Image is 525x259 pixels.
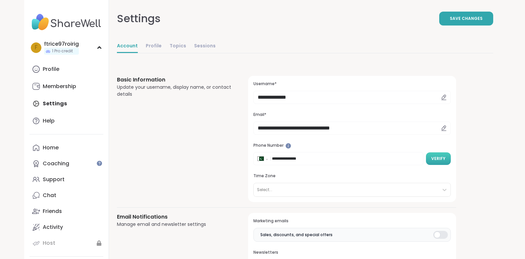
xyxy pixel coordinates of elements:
div: Membership [43,83,76,90]
span: Verify [431,156,446,162]
h3: Email* [253,112,450,118]
div: Chat [43,192,56,199]
div: Manage email and newsletter settings [117,221,233,228]
iframe: Spotlight [286,143,291,149]
span: Save Changes [450,16,483,22]
div: Home [43,144,59,151]
div: Support [43,176,65,183]
div: Profile [43,66,59,73]
span: 1 Pro credit [52,48,73,54]
h3: Marketing emails [253,218,450,224]
div: Host [43,239,55,247]
a: Account [117,40,138,53]
a: Topics [170,40,186,53]
iframe: Spotlight [97,161,102,166]
button: Save Changes [439,12,493,26]
h3: Username* [253,81,450,87]
a: Support [29,172,103,187]
h3: Basic Information [117,76,233,84]
button: Verify [426,152,451,165]
a: Chat [29,187,103,203]
h3: Time Zone [253,173,450,179]
a: Home [29,140,103,156]
a: Membership [29,78,103,94]
span: Sales, discounts, and special offers [260,232,333,238]
a: Activity [29,219,103,235]
div: Coaching [43,160,69,167]
span: f [35,43,37,52]
a: Friends [29,203,103,219]
div: Activity [43,224,63,231]
h3: Newsletters [253,250,450,255]
a: Help [29,113,103,129]
h3: Email Notifications [117,213,233,221]
div: Settings [117,11,161,26]
a: Host [29,235,103,251]
a: Profile [29,61,103,77]
a: Coaching [29,156,103,172]
div: ftrice97roirig [44,40,79,48]
a: Profile [146,40,162,53]
div: Update your username, display name, or contact details [117,84,233,98]
div: Friends [43,208,62,215]
h3: Phone Number [253,143,450,148]
a: Sessions [194,40,216,53]
img: ShareWell Nav Logo [29,11,103,34]
div: Help [43,117,55,125]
